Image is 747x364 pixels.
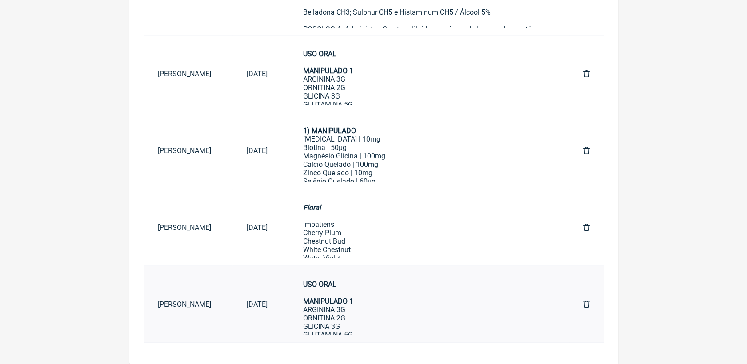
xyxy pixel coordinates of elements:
[303,203,321,212] em: Floral
[232,63,282,85] a: [DATE]
[303,177,548,186] div: Selênio Quelado | 60µg
[303,169,548,177] div: Zinco Quelado | 10mg
[232,216,282,239] a: [DATE]
[303,135,548,143] div: [MEDICAL_DATA] | 10mg
[303,127,356,135] strong: 1) MANIPULADO
[303,143,548,152] div: Biotina | 50µg
[303,203,548,347] div: Impatiens Cherry Plum Chestnut Bud White Chestnut Water Violet Aspen Rock Rose Tomar 4 gotas veze...
[232,293,282,316] a: [DATE]
[289,43,562,105] a: USO ORALMANIPULADO 1ARGININA 3GORNITINA 2GGLICINA 3GGLUTAMINA 5GLISINA 1GBASE PARA SACHÊ FRUTAS V...
[232,139,282,162] a: [DATE]
[289,119,562,182] a: 1) MANIPULADO[MEDICAL_DATA] | 10mgBiotina | 50µgMagnésio Glicina | 100mgCálcio Quelado | 100mgZin...
[289,273,562,335] a: USO ORALMANIPULADO 1ARGININA 3GORNITINA 2GGLICINA 3GGLUTAMINA 5GLISINA 1G TOMAR 1 SACHÊ AO DEITAR...
[144,216,232,239] a: [PERSON_NAME]
[303,152,548,160] div: Magnésio Glicina | 100mg
[289,196,562,258] a: FloralImpatiensCherry PlumChestnut BudWhite ChestnutWater VioletAspen Rock RoseOBS: base para cri...
[144,63,232,85] a: [PERSON_NAME]
[303,160,548,169] div: Cálcio Quelado | 100mg
[303,50,353,75] strong: USO ORAL MANIPULADO 1
[144,139,232,162] a: [PERSON_NAME]
[144,293,232,316] a: [PERSON_NAME]
[303,280,353,305] strong: USO ORAL MANIPULADO 1
[303,50,548,286] div: ARGININA 3G ORNITINA 2G GLICINA 3G GLUTAMINA 5G LISINA 1G BASE PARA SACHÊ FRUTAS VERMELHAS TOMAR ...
